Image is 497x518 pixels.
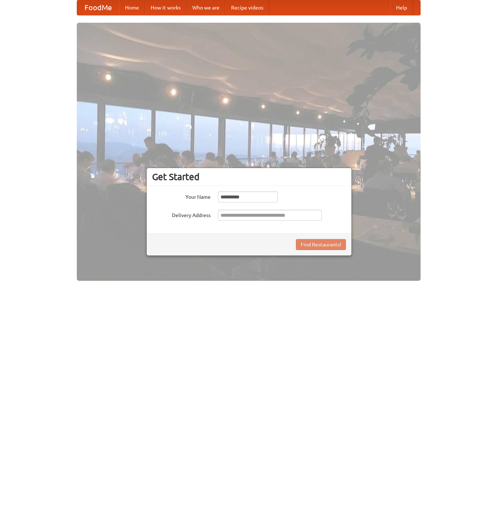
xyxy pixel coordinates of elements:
[390,0,413,15] a: Help
[225,0,269,15] a: Recipe videos
[152,210,211,219] label: Delivery Address
[187,0,225,15] a: Who we are
[152,191,211,201] label: Your Name
[77,0,119,15] a: FoodMe
[145,0,187,15] a: How it works
[296,239,346,250] button: Find Restaurants!
[152,171,346,182] h3: Get Started
[119,0,145,15] a: Home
